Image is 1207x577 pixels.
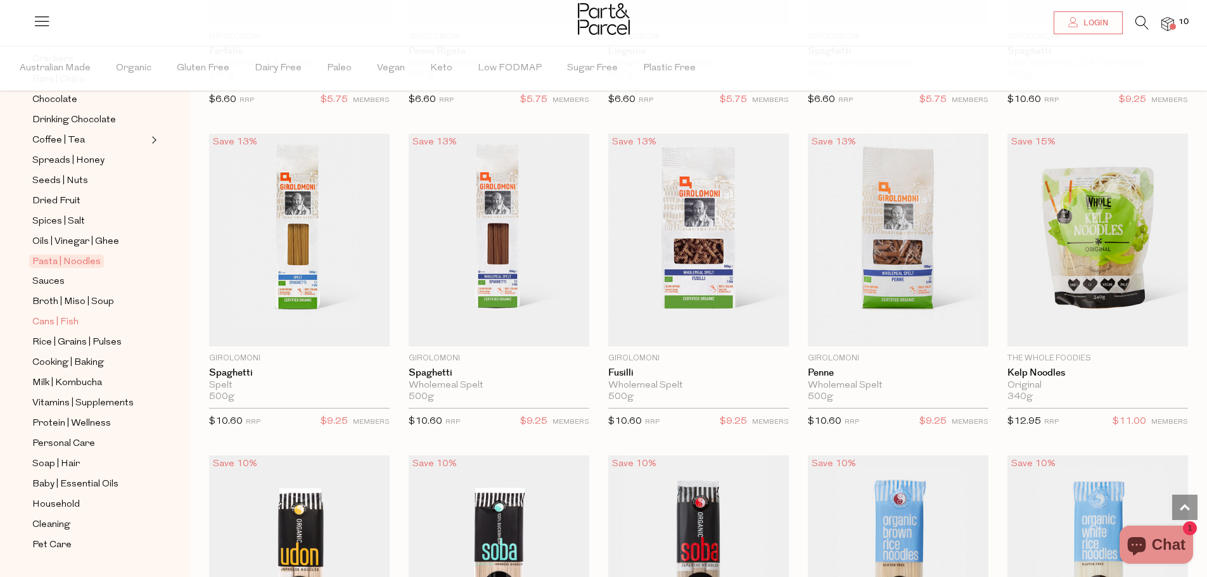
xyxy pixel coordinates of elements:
[209,353,390,364] p: Girolomoni
[32,92,77,108] span: Chocolate
[32,517,148,533] a: Cleaning
[32,355,104,371] span: Cooking | Baking
[32,538,72,553] span: Pet Care
[1054,11,1123,34] a: Login
[409,417,442,426] span: $10.60
[478,46,542,91] span: Low FODMAP
[32,274,148,289] a: Sauces
[567,46,618,91] span: Sugar Free
[645,419,660,426] small: RRP
[720,414,747,430] span: $9.25
[32,234,119,250] span: Oils | Vinegar | Ghee
[209,455,261,472] div: Save 10%
[808,391,833,403] span: 500g
[209,367,390,379] a: Spaghetti
[32,173,148,189] a: Seeds | Nuts
[752,97,789,104] small: MEMBERS
[808,455,860,472] div: Save 10%
[639,97,653,104] small: RRP
[808,353,988,364] p: Girolomoni
[952,97,988,104] small: MEMBERS
[608,380,789,391] div: Wholemeal Spelt
[1007,353,1188,364] p: The Whole Foodies
[377,46,405,91] span: Vegan
[409,353,589,364] p: Girolomoni
[321,414,348,430] span: $9.25
[409,367,589,379] a: Spaghetti
[445,419,460,426] small: RRP
[919,414,947,430] span: $9.25
[32,133,85,148] span: Coffee | Tea
[409,134,461,151] div: Save 13%
[209,95,236,105] span: $6.60
[409,455,461,472] div: Save 10%
[808,134,988,346] img: Penne
[643,46,696,91] span: Plastic Free
[239,97,254,104] small: RRP
[752,419,789,426] small: MEMBERS
[32,457,80,472] span: Soap | Hair
[353,97,390,104] small: MEMBERS
[1116,526,1197,567] inbox-online-store-chat: Shopify online store chat
[808,417,841,426] span: $10.60
[1119,92,1146,108] span: $9.25
[952,419,988,426] small: MEMBERS
[409,391,434,403] span: 500g
[808,95,835,105] span: $6.60
[116,46,151,91] span: Organic
[1007,391,1033,403] span: 340g
[1007,417,1041,426] span: $12.95
[255,46,302,91] span: Dairy Free
[209,391,234,403] span: 500g
[32,174,88,189] span: Seeds | Nuts
[20,46,91,91] span: Australian Made
[32,153,105,168] span: Spreads | Honey
[32,314,148,330] a: Cans | Fish
[32,537,148,553] a: Pet Care
[32,517,70,533] span: Cleaning
[32,132,148,148] a: Coffee | Tea
[32,476,148,492] a: Baby | Essential Oils
[353,419,390,426] small: MEMBERS
[1151,419,1188,426] small: MEMBERS
[430,46,452,91] span: Keto
[578,3,630,35] img: Part&Parcel
[32,295,114,310] span: Broth | Miso | Soup
[148,132,157,148] button: Expand/Collapse Coffee | Tea
[1161,17,1174,30] a: 10
[32,213,148,229] a: Spices | Salt
[808,367,988,379] a: Penne
[608,134,660,151] div: Save 13%
[32,376,102,391] span: Milk | Kombucha
[32,416,111,431] span: Protein | Wellness
[838,97,853,104] small: RRP
[209,134,390,346] img: Spaghetti
[608,391,634,403] span: 500g
[32,334,148,350] a: Rice | Grains | Pulses
[209,380,390,391] div: Spelt
[209,134,261,151] div: Save 13%
[32,294,148,310] a: Broth | Miso | Soup
[32,193,148,209] a: Dried Fruit
[1007,134,1059,151] div: Save 15%
[439,97,454,104] small: RRP
[409,380,589,391] div: Wholemeal Spelt
[32,375,148,391] a: Milk | Kombucha
[808,380,988,391] div: Wholemeal Spelt
[321,92,348,108] span: $5.75
[608,455,660,472] div: Save 10%
[1007,367,1188,379] a: Kelp Noodles
[32,234,148,250] a: Oils | Vinegar | Ghee
[29,255,104,268] span: Pasta | Noodles
[32,396,134,411] span: Vitamins | Supplements
[32,194,80,209] span: Dried Fruit
[32,355,148,371] a: Cooking | Baking
[552,419,589,426] small: MEMBERS
[808,134,860,151] div: Save 13%
[1007,380,1188,391] div: Original
[1044,419,1059,426] small: RRP
[32,274,65,289] span: Sauces
[209,417,243,426] span: $10.60
[720,92,747,108] span: $5.75
[409,134,589,346] img: Spaghetti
